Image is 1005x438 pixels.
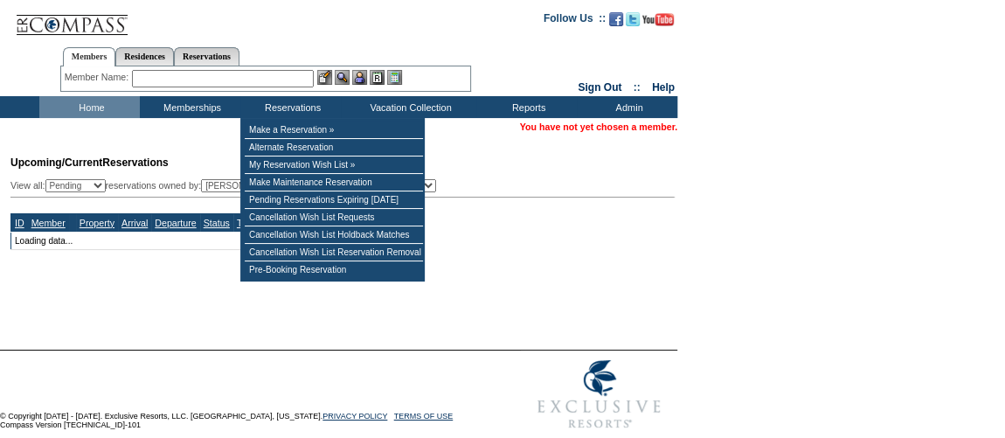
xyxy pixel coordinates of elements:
[204,218,230,228] a: Status
[245,261,423,278] td: Pre-Booking Reservation
[11,232,268,249] td: Loading data...
[642,13,674,26] img: Subscribe to our YouTube Channel
[520,122,677,132] span: You have not yet chosen a member.
[140,96,240,118] td: Memberships
[80,218,114,228] a: Property
[31,218,66,228] a: Member
[387,70,402,85] img: b_calculator.gif
[63,47,116,66] a: Members
[642,17,674,28] a: Subscribe to our YouTube Channel
[237,218,257,228] a: Type
[652,81,675,94] a: Help
[634,81,641,94] span: ::
[245,122,423,139] td: Make a Reservation »
[626,12,640,26] img: Follow us on Twitter
[609,12,623,26] img: Become our fan on Facebook
[245,156,423,174] td: My Reservation Wish List »
[394,412,454,421] a: TERMS OF USE
[544,10,606,31] td: Follow Us ::
[245,174,423,191] td: Make Maintenance Reservation
[39,96,140,118] td: Home
[121,218,148,228] a: Arrival
[335,70,350,85] img: View
[245,244,423,261] td: Cancellation Wish List Reservation Removal
[322,412,387,421] a: PRIVACY POLICY
[174,47,239,66] a: Reservations
[521,351,677,438] img: Exclusive Resorts
[352,70,367,85] img: Impersonate
[10,156,169,169] span: Reservations
[155,218,196,228] a: Departure
[476,96,577,118] td: Reports
[65,70,132,85] div: Member Name:
[245,191,423,209] td: Pending Reservations Expiring [DATE]
[609,17,623,28] a: Become our fan on Facebook
[577,96,677,118] td: Admin
[240,96,341,118] td: Reservations
[115,47,174,66] a: Residences
[10,179,444,192] div: View all: reservations owned by:
[370,70,385,85] img: Reservations
[245,226,423,244] td: Cancellation Wish List Holdback Matches
[578,81,621,94] a: Sign Out
[15,218,24,228] a: ID
[245,209,423,226] td: Cancellation Wish List Requests
[626,17,640,28] a: Follow us on Twitter
[245,139,423,156] td: Alternate Reservation
[341,96,476,118] td: Vacation Collection
[317,70,332,85] img: b_edit.gif
[10,156,102,169] span: Upcoming/Current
